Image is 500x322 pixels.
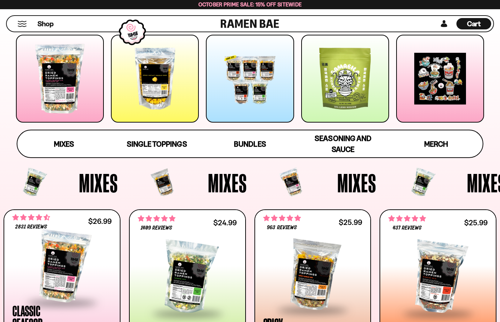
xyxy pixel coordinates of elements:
[17,21,27,27] button: Mobile Menu Trigger
[297,130,390,157] a: Seasoning and Sauce
[208,170,247,196] span: Mixes
[467,19,481,28] span: Cart
[337,170,376,196] span: Mixes
[15,224,47,230] span: 2831 reviews
[198,1,302,8] span: October Prime Sale: 15% off Sitewide
[17,130,111,157] a: Mixes
[213,219,237,226] div: $24.99
[79,170,118,196] span: Mixes
[111,130,204,157] a: Single Toppings
[141,225,172,231] span: 1409 reviews
[267,225,297,231] span: 963 reviews
[464,219,488,226] div: $25.99
[88,218,112,225] div: $26.99
[54,140,74,148] span: Mixes
[389,130,483,157] a: Merch
[234,140,266,148] span: Bundles
[138,214,175,223] span: 4.76 stars
[393,225,422,231] span: 437 reviews
[315,134,371,154] span: Seasoning and Sauce
[127,140,187,148] span: Single Toppings
[12,213,50,222] span: 4.68 stars
[339,219,362,226] div: $25.99
[38,19,54,29] span: Shop
[388,214,426,223] span: 4.76 stars
[424,140,448,148] span: Merch
[263,214,301,223] span: 4.75 stars
[456,16,491,32] div: Cart
[38,18,54,29] a: Shop
[203,130,297,157] a: Bundles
